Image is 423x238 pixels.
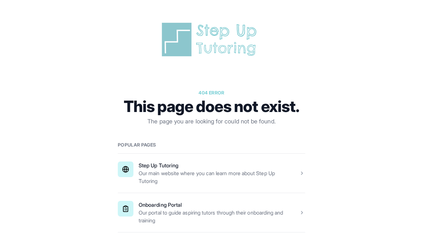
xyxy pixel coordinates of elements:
[118,99,305,114] h1: This page does not exist.
[118,117,305,126] p: The page you are looking for could not be found.
[159,21,264,58] img: Step Up Tutoring horizontal logo
[118,90,305,96] p: 404 error
[139,202,182,208] a: Onboarding Portal
[118,142,305,148] h2: Popular pages
[139,162,178,169] a: Step Up Tutoring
